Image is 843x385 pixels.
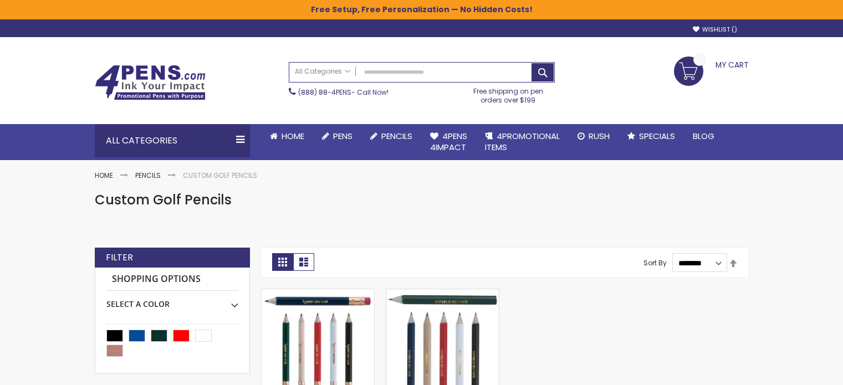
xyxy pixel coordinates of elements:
[95,65,206,100] img: 4Pens Custom Pens and Promotional Products
[361,124,421,148] a: Pencils
[95,191,749,209] h1: Custom Golf Pencils
[298,88,351,97] a: (888) 88-4PENS
[386,289,499,298] a: Hex Golf Promo Pencil
[106,268,238,291] strong: Shopping Options
[693,25,737,34] a: Wishlist
[485,130,560,153] span: 4PROMOTIONAL ITEMS
[95,124,250,157] div: All Categories
[462,83,555,105] div: Free shipping on pen orders over $199
[298,88,389,97] span: - Call Now!
[282,130,304,142] span: Home
[295,67,350,76] span: All Categories
[261,124,313,148] a: Home
[106,251,133,264] strong: Filter
[643,258,667,268] label: Sort By
[95,171,113,180] a: Home
[589,130,610,142] span: Rush
[639,130,675,142] span: Specials
[272,253,293,271] strong: Grid
[313,124,361,148] a: Pens
[289,63,356,81] a: All Categories
[476,124,569,160] a: 4PROMOTIONALITEMS
[381,130,412,142] span: Pencils
[430,130,467,153] span: 4Pens 4impact
[135,171,161,180] a: Pencils
[619,124,684,148] a: Specials
[421,124,476,160] a: 4Pens4impact
[333,130,352,142] span: Pens
[693,130,714,142] span: Blog
[106,291,238,310] div: Select A Color
[569,124,619,148] a: Rush
[183,171,257,180] strong: Custom Golf Pencils
[684,124,723,148] a: Blog
[262,289,374,298] a: Hex Golf Promo Pencil with Eraser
